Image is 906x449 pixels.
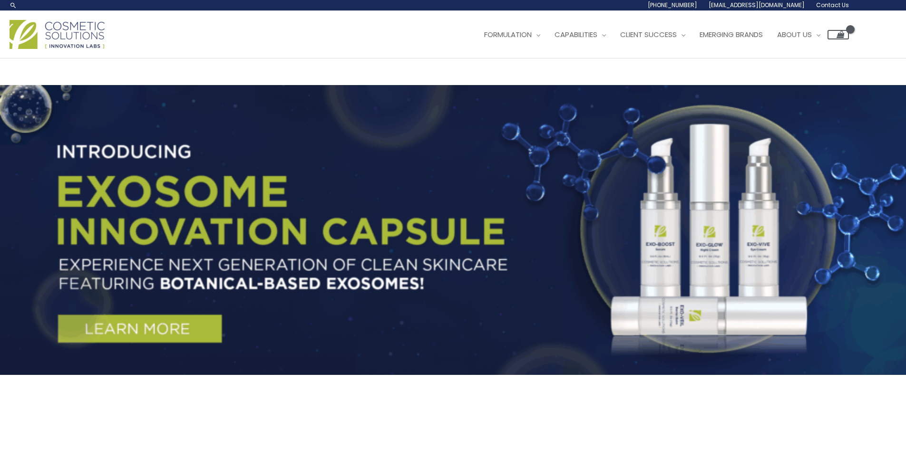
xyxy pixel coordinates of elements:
span: Emerging Brands [700,29,763,39]
span: Client Success [620,29,677,39]
a: Client Success [613,20,692,49]
a: Capabilities [547,20,613,49]
span: Capabilities [555,29,597,39]
a: Emerging Brands [692,20,770,49]
a: View Shopping Cart, empty [828,30,849,39]
span: [PHONE_NUMBER] [648,1,697,9]
a: Search icon link [10,1,17,9]
img: Cosmetic Solutions Logo [10,20,105,49]
a: About Us [770,20,828,49]
span: Formulation [484,29,532,39]
span: [EMAIL_ADDRESS][DOMAIN_NAME] [709,1,805,9]
nav: Site Navigation [470,20,849,49]
span: About Us [777,29,812,39]
a: Formulation [477,20,547,49]
span: Contact Us [816,1,849,9]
